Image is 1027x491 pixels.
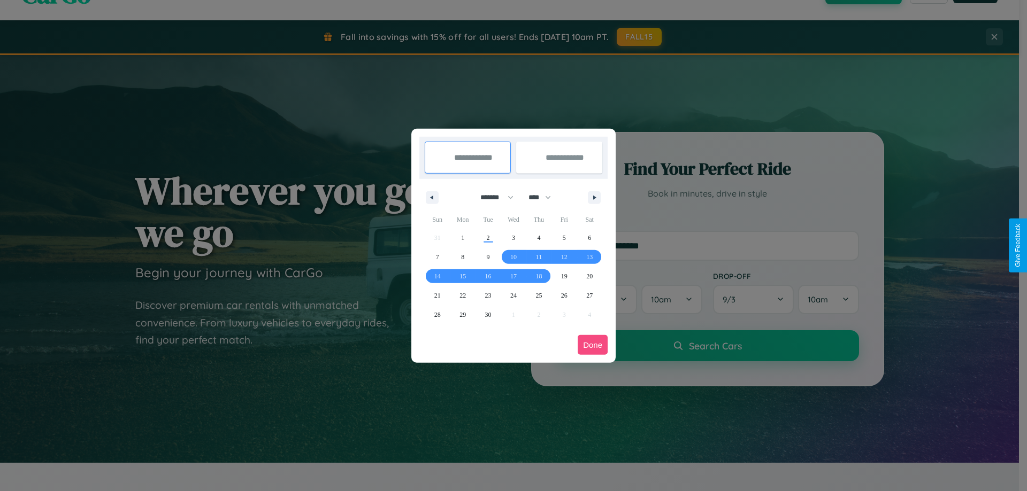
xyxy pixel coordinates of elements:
[434,305,441,324] span: 28
[476,305,501,324] button: 30
[450,228,475,247] button: 1
[551,267,577,286] button: 19
[476,211,501,228] span: Tue
[450,286,475,305] button: 22
[561,267,568,286] span: 19
[450,267,475,286] button: 15
[510,267,517,286] span: 17
[586,267,593,286] span: 20
[563,228,566,247] span: 5
[476,228,501,247] button: 2
[450,247,475,267] button: 8
[535,286,542,305] span: 25
[450,211,475,228] span: Mon
[501,267,526,286] button: 17
[578,335,608,355] button: Done
[586,286,593,305] span: 27
[476,247,501,267] button: 9
[501,247,526,267] button: 10
[526,211,551,228] span: Thu
[501,228,526,247] button: 3
[526,286,551,305] button: 25
[434,286,441,305] span: 21
[476,267,501,286] button: 16
[577,211,602,228] span: Sat
[501,211,526,228] span: Wed
[485,305,492,324] span: 30
[536,247,542,267] span: 11
[577,228,602,247] button: 6
[436,247,439,267] span: 7
[526,228,551,247] button: 4
[510,286,517,305] span: 24
[510,247,517,267] span: 10
[1014,224,1022,267] div: Give Feedback
[434,267,441,286] span: 14
[577,267,602,286] button: 20
[461,228,464,247] span: 1
[551,228,577,247] button: 5
[425,286,450,305] button: 21
[425,305,450,324] button: 28
[485,267,492,286] span: 16
[459,305,466,324] span: 29
[485,286,492,305] span: 23
[551,247,577,267] button: 12
[561,247,568,267] span: 12
[526,247,551,267] button: 11
[577,286,602,305] button: 27
[487,247,490,267] span: 9
[551,211,577,228] span: Fri
[425,211,450,228] span: Sun
[551,286,577,305] button: 26
[561,286,568,305] span: 26
[586,247,593,267] span: 13
[537,228,540,247] span: 4
[450,305,475,324] button: 29
[526,267,551,286] button: 18
[425,267,450,286] button: 14
[487,228,490,247] span: 2
[577,247,602,267] button: 13
[461,247,464,267] span: 8
[459,286,466,305] span: 22
[501,286,526,305] button: 24
[535,267,542,286] span: 18
[459,267,466,286] span: 15
[425,247,450,267] button: 7
[512,228,515,247] span: 3
[588,228,591,247] span: 6
[476,286,501,305] button: 23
